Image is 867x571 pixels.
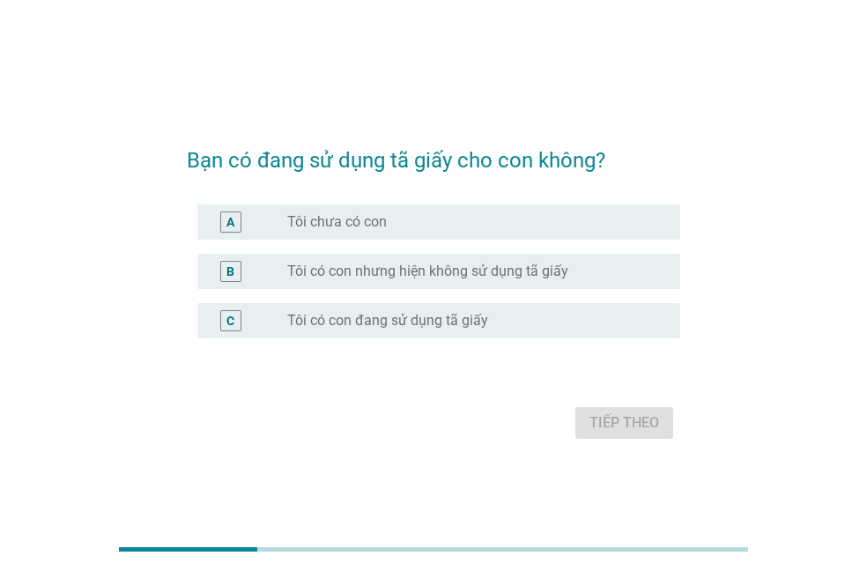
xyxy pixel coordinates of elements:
[226,312,234,330] div: C
[226,263,234,281] div: B
[187,127,680,176] h2: Bạn có đang sử dụng tã giấy cho con không?
[287,263,568,280] label: Tôi có con nhưng hiện không sử dụng tã giấy
[287,312,488,330] label: Tôi có con đang sử dụng tã giấy
[226,213,234,232] div: A
[287,213,387,231] label: Tôi chưa có con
